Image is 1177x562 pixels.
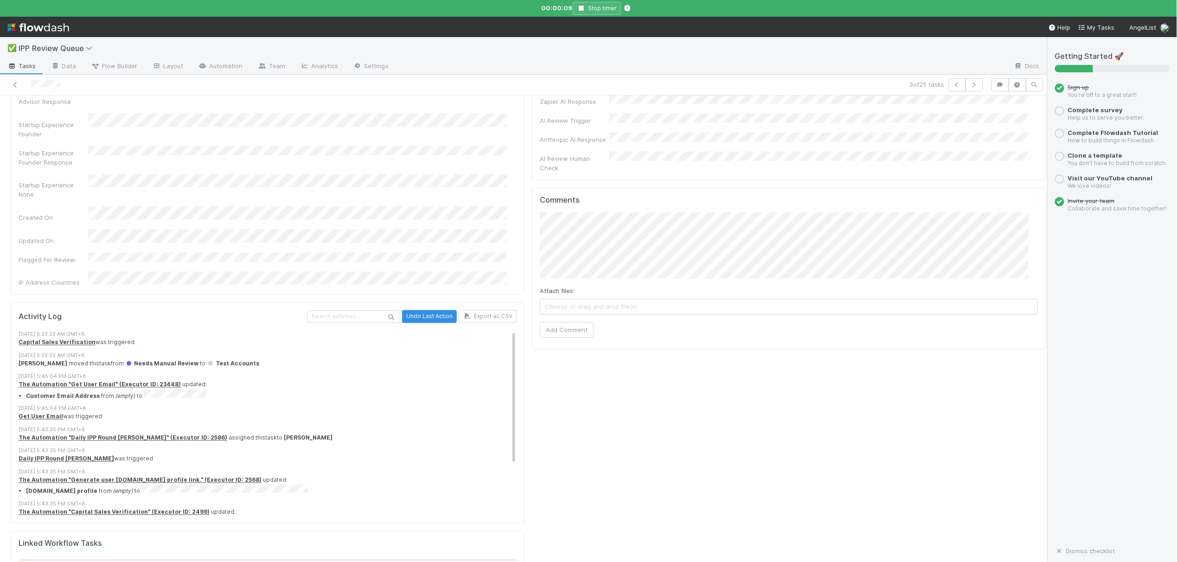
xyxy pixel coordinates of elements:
[1068,197,1115,204] a: Invite your team
[19,447,526,455] div: [DATE] 5:43:35 PM GMT+8
[7,44,17,52] span: ✅
[19,455,526,463] div: was triggered
[19,88,88,106] div: Startup Experience Advisor Response
[573,2,621,15] button: Stop timer
[26,392,100,399] strong: Customer Email Address
[1068,129,1158,136] a: Complete Flowdash Tutorial
[19,468,526,476] div: [DATE] 5:43:35 PM GMT+8
[540,116,609,125] div: AI Review Trigger
[19,426,526,434] div: [DATE] 5:43:35 PM GMT+8
[19,509,210,516] a: The Automation "Capital Sales Verification" (Executor ID: 2499)
[19,331,526,338] div: [DATE] 5:22:22 AM GMT+8
[113,487,133,494] em: (empty)
[1055,52,1170,61] h5: Getting Started 🚀
[19,360,526,368] div: moved this task from to
[19,120,88,139] div: Startup Experience Founder
[1068,174,1153,182] a: Visit our YouTube channel
[19,360,67,367] strong: [PERSON_NAME]
[7,19,69,35] img: logo-inverted-e16ddd16eac7371096b0.svg
[284,434,333,441] strong: [PERSON_NAME]
[19,500,526,508] div: [DATE] 5:43:35 PM GMT+8
[19,278,88,287] div: IP Address Countries
[540,154,609,172] div: AI Review Human Check
[207,360,259,367] span: Test Accounts
[540,300,1037,314] span: Choose or drag and drop file(s)
[19,434,526,442] div: assigned this task to
[125,360,198,367] span: Needs Manual Review
[19,476,526,496] div: updated:
[250,59,293,74] a: Team
[19,313,306,322] h5: Activity Log
[540,196,1038,205] h5: Comments
[115,392,135,399] em: (empty)
[540,322,594,338] button: Add Comment
[19,381,526,400] div: updated:
[1068,137,1156,144] small: How to build things in Flowdash.
[1160,23,1170,32] img: avatar_45aa71e2-cea6-4b00-9298-a0421aa61a2d.png
[26,485,526,496] li: from to
[19,413,63,420] a: Get User Email
[1068,106,1123,114] a: Complete survey
[459,310,517,323] button: Export as CSV
[1007,59,1047,74] a: Docs
[19,413,526,421] div: was triggered
[19,352,526,360] div: [DATE] 5:22:22 AM GMT+8
[1130,24,1157,31] span: AngelList
[1068,182,1112,189] small: We love videos!
[19,236,88,245] div: Updated On
[19,338,526,347] div: was triggered
[293,59,345,74] a: Analytics
[345,59,396,74] a: Settings
[19,405,526,413] div: [DATE] 5:45:04 PM GMT+8
[1078,23,1115,32] a: My Tasks
[26,390,526,401] li: from to
[19,455,114,462] a: Daily IPP Round [PERSON_NAME]
[19,477,262,484] a: The Automation "Generate user [DOMAIN_NAME] profile link." (Executor ID: 2568)
[145,59,191,74] a: Layout
[19,434,227,441] a: The Automation "Daily IPP Round [PERSON_NAME]" (Executor ID: 2586)
[307,311,400,323] input: Search activities...
[19,539,517,549] h5: Linked Workflow Tasks
[540,135,609,144] div: Anthropic AI Response
[1068,160,1167,166] small: You don’t have to build from scratch.
[19,148,88,167] div: Startup Experience Founder Response
[19,373,526,381] div: [DATE] 5:45:04 PM GMT+8
[1068,152,1123,159] a: Clone a template
[541,3,569,13] span: 00:00:09
[19,44,97,53] span: IPP Review Queue
[44,59,83,74] a: Data
[540,286,575,295] label: Attach files:
[19,339,96,346] a: Capital Sales Verification
[7,61,36,70] span: Tasks
[1068,114,1145,121] small: Help us to serve you better.
[19,381,181,388] a: The Automation "Get User Email" (Executor ID: 23448)
[1078,24,1115,31] span: My Tasks
[1049,23,1071,32] div: Help
[91,61,137,70] span: Flow Builder
[83,59,145,74] a: Flow Builder
[1068,205,1167,212] small: Collaborate and save time together!
[26,487,97,494] strong: [DOMAIN_NAME] profile
[910,80,945,89] span: 3 of 25 tasks
[19,213,88,222] div: Created On
[1055,547,1115,555] a: Dismiss checklist
[540,97,609,106] div: Zapier AI Response
[1068,83,1089,91] span: Sign up
[19,180,88,199] div: Startup Experience None
[191,59,250,74] a: Automation
[402,310,457,323] button: Undo Last Action
[1068,91,1137,98] small: You’re off to a great start!
[19,255,88,264] div: Flagged For Review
